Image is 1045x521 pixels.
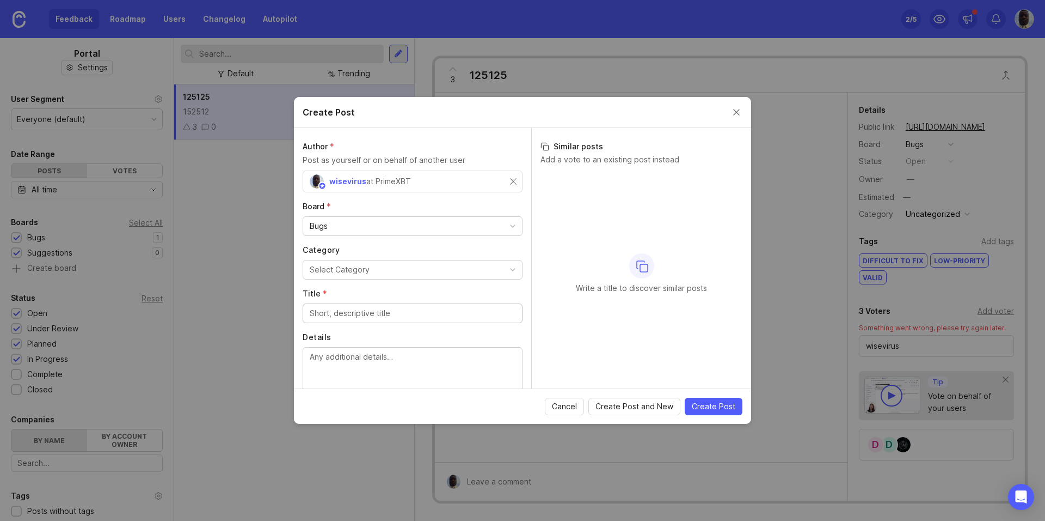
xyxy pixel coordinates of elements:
[310,264,370,276] div: Select Category
[318,182,327,190] img: member badge
[692,401,735,412] span: Create Post
[545,398,584,415] button: Cancel
[303,289,327,298] span: Title (required)
[303,154,522,166] p: Post as yourself or on behalf of another user
[685,398,742,415] button: Create Post
[576,283,707,294] p: Write a title to discover similar posts
[310,174,324,189] img: wisevirus
[303,202,331,211] span: Board (required)
[730,106,742,118] button: Close create post modal
[595,401,673,412] span: Create Post and New
[1008,484,1034,510] div: Open Intercom Messenger
[310,220,328,232] div: Bugs
[303,142,334,151] span: Author (required)
[329,177,366,186] span: wisevirus
[552,401,577,412] span: Cancel
[366,175,411,187] div: at PrimeXBT
[303,245,522,256] label: Category
[303,106,355,119] h2: Create Post
[588,398,680,415] button: Create Post and New
[303,332,522,343] label: Details
[540,154,742,165] p: Add a vote to an existing post instead
[540,141,742,152] h3: Similar posts
[310,307,515,319] input: Short, descriptive title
